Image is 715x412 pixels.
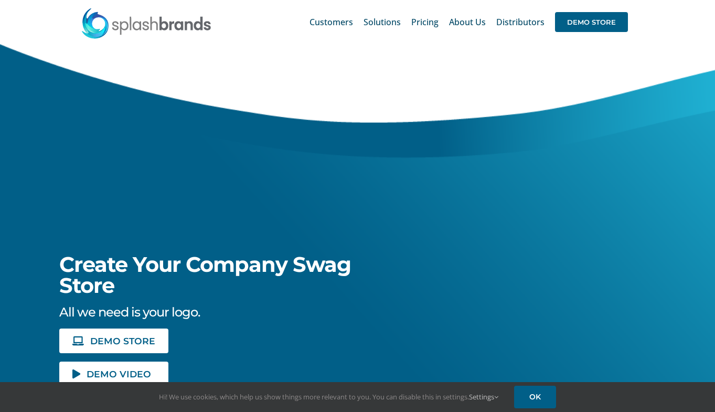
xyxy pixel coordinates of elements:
span: Hi! We use cookies, which help us show things more relevant to you. You can disable this in setti... [159,392,498,402]
a: Distributors [496,5,545,39]
span: DEMO STORE [555,12,628,32]
span: Pricing [411,18,439,26]
a: Pricing [411,5,439,39]
a: OK [514,386,556,408]
nav: Main Menu [310,5,628,39]
span: DEMO VIDEO [87,369,151,378]
span: Solutions [364,18,401,26]
span: All we need is your logo. [59,304,200,320]
a: Settings [469,392,498,402]
img: SplashBrands.com Logo [81,7,212,39]
a: Customers [310,5,353,39]
span: Customers [310,18,353,26]
span: Create Your Company Swag Store [59,251,351,298]
span: About Us [449,18,486,26]
a: DEMO STORE [555,5,628,39]
span: Distributors [496,18,545,26]
span: DEMO STORE [90,336,155,345]
a: DEMO STORE [59,329,168,353]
